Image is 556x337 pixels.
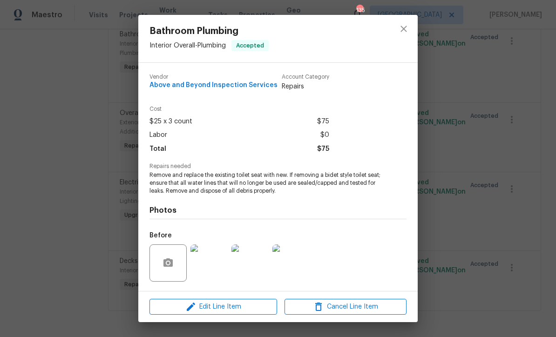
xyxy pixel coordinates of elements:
[149,74,278,80] span: Vendor
[320,128,329,142] span: $0
[317,142,329,156] span: $75
[149,106,329,112] span: Cost
[356,6,363,15] div: 135
[149,171,381,195] span: Remove and replace the existing toilet seat with new. If removing a bidet style toilet seat; ensu...
[149,115,192,128] span: $25 x 3 count
[149,142,166,156] span: Total
[149,42,226,49] span: Interior Overall - Plumbing
[317,115,329,128] span: $75
[149,128,167,142] span: Labor
[149,82,278,89] span: Above and Beyond Inspection Services
[149,206,407,215] h4: Photos
[149,163,407,169] span: Repairs needed
[287,301,404,313] span: Cancel Line Item
[152,301,274,313] span: Edit Line Item
[282,74,329,80] span: Account Category
[149,26,269,36] span: Bathroom Plumbing
[285,299,407,315] button: Cancel Line Item
[149,299,277,315] button: Edit Line Item
[393,18,415,40] button: close
[282,82,329,91] span: Repairs
[149,232,172,239] h5: Before
[232,41,268,50] span: Accepted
